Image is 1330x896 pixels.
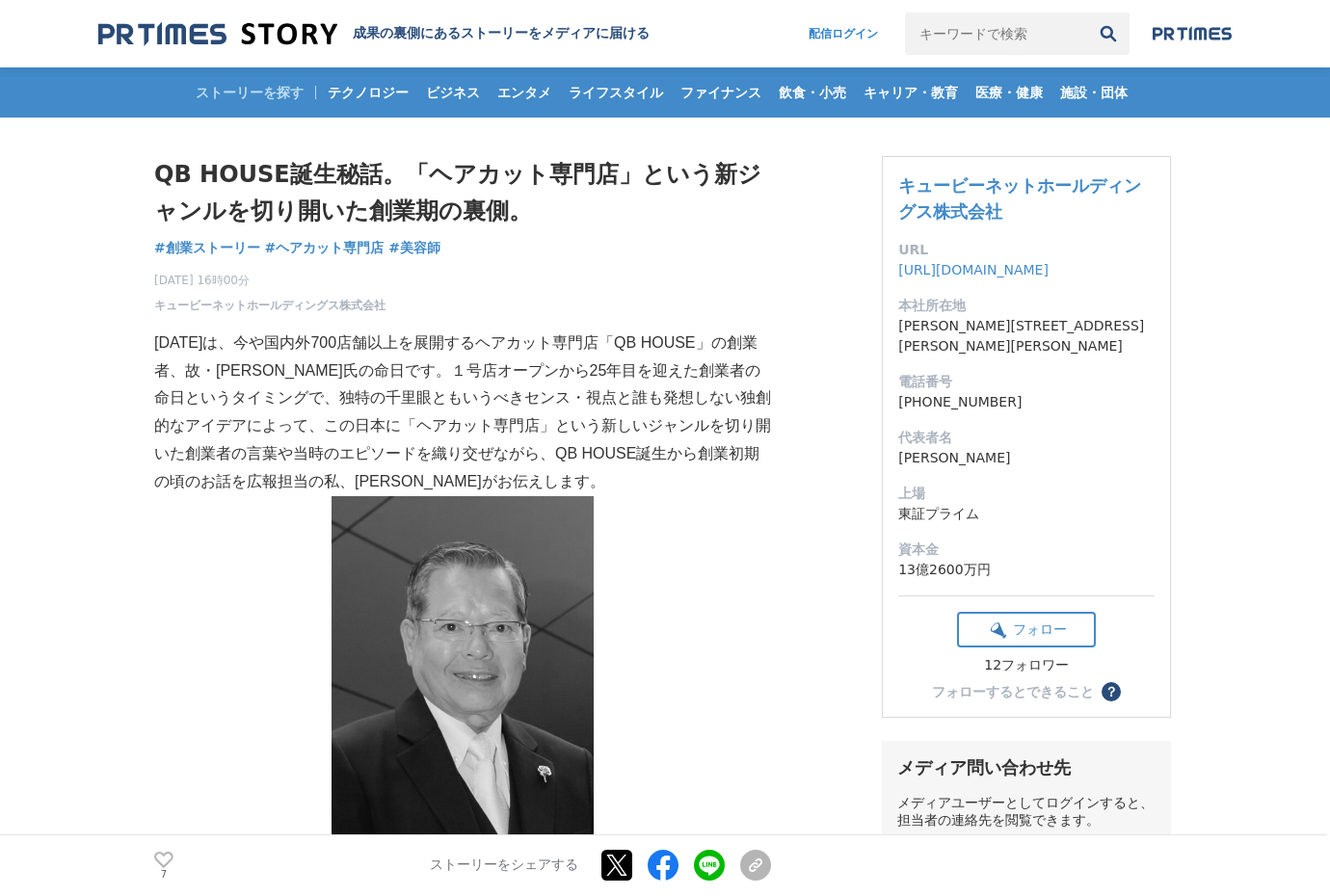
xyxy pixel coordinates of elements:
button: ？ [1102,682,1121,701]
p: [DATE]は、今や国内外700店舗以上を展開するヘアカット専門店「QB HOUSE」の創業者、故・[PERSON_NAME]氏の命日です。１号店オープンから25年目を迎えた創業者の命日というタ... [154,329,771,496]
p: ストーリーをシェアする [430,857,578,875]
button: 検索 [1087,13,1130,55]
a: キュービーネットホールディングス株式会社 [898,175,1141,222]
h1: QB HOUSE誕生秘話。「ヘアカット専門店」という新ジャンルを切り開いた創業期の裏側。 [154,156,771,230]
span: テクノロジー [320,84,416,101]
dt: 上場 [898,484,1155,504]
dt: URL [898,240,1155,260]
a: キャリア・教育 [856,67,966,118]
h2: 成果の裏側にあるストーリーをメディアに届ける [353,25,650,42]
a: 施設・団体 [1052,67,1135,118]
img: prtimes [1153,26,1232,41]
span: #美容師 [388,239,440,256]
dt: 代表者名 [898,428,1155,448]
dt: 電話番号 [898,372,1155,392]
span: キャリア・教育 [856,84,966,101]
a: テクノロジー [320,67,416,118]
div: メディアユーザーとしてログインすると、担当者の連絡先を閲覧できます。 [897,795,1156,830]
span: [DATE] 16時00分 [154,272,386,289]
dd: 13億2600万円 [898,560,1155,580]
div: メディア問い合わせ先 [897,756,1156,779]
dd: [PERSON_NAME][STREET_ADDRESS][PERSON_NAME][PERSON_NAME] [898,316,1155,356]
a: エンタメ [490,67,559,118]
span: ファイナンス [673,84,769,101]
dt: 本社所在地 [898,296,1155,316]
span: ライフスタイル [561,84,671,101]
span: #ヘアカット専門店 [265,239,385,256]
a: ファイナンス [673,67,769,118]
input: キーワードで検索 [905,13,1087,55]
a: ライフスタイル [561,67,671,118]
dd: [PERSON_NAME] [898,448,1155,468]
span: 施設・団体 [1052,84,1135,101]
a: 成果の裏側にあるストーリーをメディアに届ける 成果の裏側にあるストーリーをメディアに届ける [98,21,650,47]
a: 飲食・小売 [771,67,854,118]
div: フォローするとできること [932,685,1094,698]
span: ビジネス [418,84,488,101]
a: 配信ログイン [789,13,897,55]
span: エンタメ [490,84,559,101]
img: thumbnail_77ed2220-efd3-11ec-8389-29572249de17.jpg [332,496,594,893]
img: 成果の裏側にあるストーリーをメディアに届ける [98,21,337,47]
span: ？ [1104,685,1118,698]
a: ビジネス [418,67,488,118]
button: フォロー [957,612,1096,647]
a: #ヘアカット専門店 [265,238,385,258]
a: [URL][DOMAIN_NAME] [898,262,1049,277]
span: 飲食・小売 [771,84,854,101]
span: 医療・健康 [968,84,1051,101]
a: 医療・健康 [968,67,1051,118]
a: #美容師 [388,238,440,258]
div: 12フォロワー [957,657,1096,674]
a: キュービーネットホールディングス株式会社 [154,297,386,314]
span: #創業ストーリー [154,239,260,256]
dt: 資本金 [898,540,1155,560]
dd: 東証プライム [898,504,1155,524]
p: 7 [154,870,173,880]
dd: [PHONE_NUMBER] [898,392,1155,412]
a: #創業ストーリー [154,238,260,258]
